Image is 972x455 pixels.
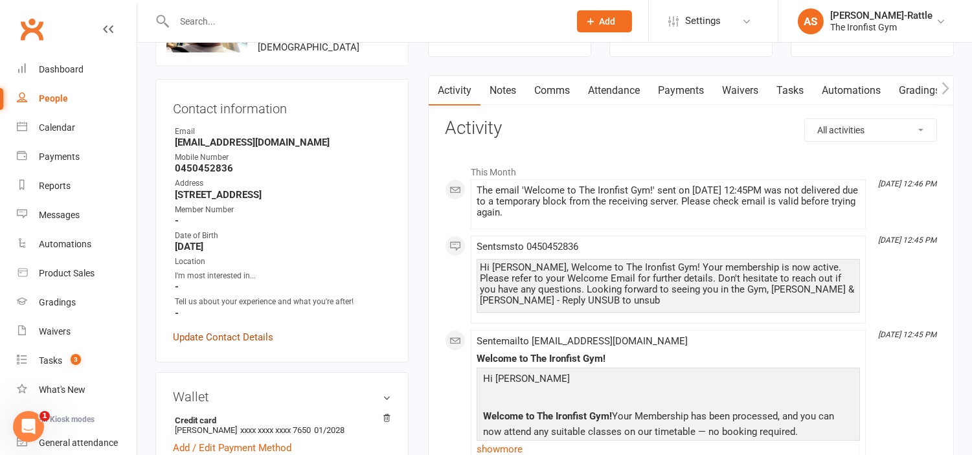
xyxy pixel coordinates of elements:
div: I'm most interested in... [175,270,391,282]
a: Reports [17,172,137,201]
div: People [39,93,68,104]
span: 01/2028 [314,425,345,435]
button: Add [577,10,632,32]
a: What's New [17,375,137,405]
div: AS [798,8,824,34]
div: Hi [PERSON_NAME], Welcome to The Ironfist Gym! Your membership is now active. Please refer to you... [480,262,857,306]
div: Location [175,256,391,268]
div: Reports [39,181,71,191]
strong: [STREET_ADDRESS] [175,189,391,201]
div: Automations [39,239,91,249]
span: Settings [685,6,721,36]
p: Hi [PERSON_NAME] [480,371,857,390]
a: Activity [429,76,480,105]
span: 3 [71,354,81,365]
div: Address [175,177,391,190]
div: Waivers [39,326,71,337]
div: Gradings [39,297,76,307]
p: Your Membership has been processed, and you can now attend any suitable classes on our timetable ... [480,408,857,443]
i: [DATE] 12:45 PM [878,236,936,245]
div: Dashboard [39,64,84,74]
strong: [DATE] [175,241,391,252]
a: Payments [17,142,137,172]
div: Welcome to The Ironfist Gym! [477,353,860,364]
a: Dashboard [17,55,137,84]
span: Sent sms to 0450452836 [477,241,578,252]
a: Waivers [17,317,137,346]
div: Member Number [175,204,391,216]
iframe: Intercom live chat [13,411,44,442]
a: Automations [813,76,890,105]
div: General attendance [39,438,118,448]
div: The Ironfist Gym [830,21,932,33]
h3: Activity [445,118,937,139]
span: [DEMOGRAPHIC_DATA] [258,41,359,53]
strong: [EMAIL_ADDRESS][DOMAIN_NAME] [175,137,391,148]
div: Date of Birth [175,230,391,242]
a: Update Contact Details [173,329,273,345]
a: Notes [480,76,525,105]
span: xxxx xxxx xxxx 7650 [240,425,311,435]
strong: 0450452836 [175,162,391,174]
a: Tasks 3 [17,346,137,375]
strong: - [175,281,391,293]
h3: Wallet [173,390,391,404]
a: Tasks [767,76,813,105]
li: This Month [445,159,937,179]
h3: Contact information [173,96,391,116]
div: What's New [39,384,85,395]
div: Messages [39,210,80,220]
a: Waivers [713,76,767,105]
span: Welcome to The Ironfist Gym! [483,410,612,422]
a: People [17,84,137,113]
i: [DATE] 12:45 PM [878,330,936,339]
div: Tasks [39,355,62,366]
div: Email [175,126,391,138]
a: Automations [17,230,137,259]
a: Attendance [579,76,649,105]
div: The email 'Welcome to The Ironfist Gym!' sent on [DATE] 12:45PM was not delivered due to a tempor... [477,185,860,218]
a: Product Sales [17,259,137,288]
div: [PERSON_NAME]-Rattle [830,10,932,21]
div: Calendar [39,122,75,133]
div: Product Sales [39,268,95,278]
span: Add [600,16,616,27]
span: 1 [40,411,50,421]
li: [PERSON_NAME] [173,414,391,437]
i: [DATE] 12:46 PM [878,179,936,188]
a: Payments [649,76,713,105]
div: Tell us about your experience and what you're after! [175,296,391,308]
span: Sent email to [EMAIL_ADDRESS][DOMAIN_NAME] [477,335,688,347]
a: Gradings [17,288,137,317]
strong: - [175,215,391,227]
a: Messages [17,201,137,230]
a: Clubworx [16,13,48,45]
strong: - [175,307,391,319]
input: Search... [170,12,560,30]
div: Payments [39,151,80,162]
a: Comms [525,76,579,105]
a: Calendar [17,113,137,142]
strong: Credit card [175,416,385,425]
div: Mobile Number [175,151,391,164]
